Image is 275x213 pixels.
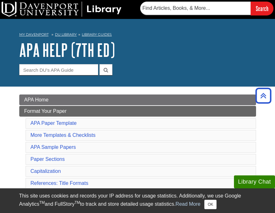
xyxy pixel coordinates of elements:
[204,200,217,209] button: Close
[31,168,61,174] a: Capitalization
[2,2,122,17] img: DU Library
[31,120,77,126] a: APA Paper Template
[19,192,256,209] div: This site uses cookies and records your IP address for usage statistics. Additionally, we use Goo...
[55,32,77,37] a: DU Library
[31,144,76,150] a: APA Sample Papers
[19,32,49,37] a: My Davenport
[19,94,256,105] a: APA Home
[24,108,67,114] span: Format Your Paper
[19,30,256,40] nav: breadcrumb
[39,200,45,205] sup: TM
[75,200,80,205] sup: TM
[24,97,49,102] span: APA Home
[31,132,96,138] a: More Templates & Checklists
[19,40,115,60] a: APA Help (7th Ed)
[19,64,98,75] input: Search DU's APA Guide
[31,180,88,186] a: References: Title Formats
[234,175,275,188] button: Library Chat
[140,2,273,15] form: Searches DU Library's articles, books, and more
[140,2,251,15] input: Find Articles, Books, & More...
[31,156,65,162] a: Paper Sections
[176,201,200,207] a: Read More
[253,91,273,100] a: Back to Top
[251,2,273,15] input: Search
[82,32,112,37] a: Library Guides
[19,106,256,117] a: Format Your Paper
